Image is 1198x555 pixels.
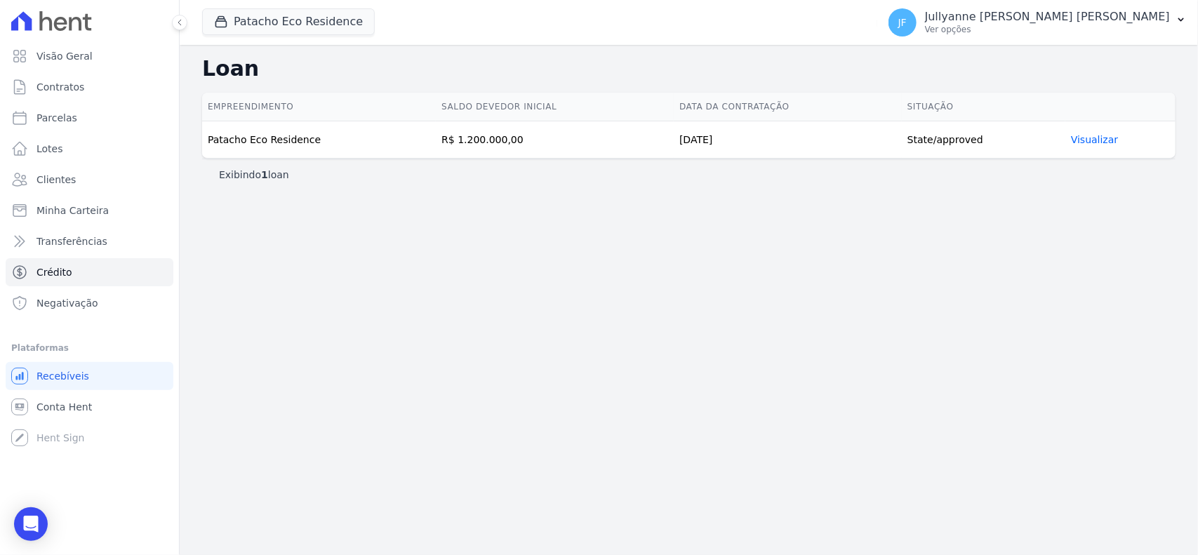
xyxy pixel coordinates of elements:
p: Jullyanne [PERSON_NAME] [PERSON_NAME] [925,10,1170,24]
a: Crédito [6,258,173,286]
button: Patacho Eco Residence [202,8,375,35]
span: Parcelas [36,111,77,125]
a: Negativação [6,289,173,317]
a: Contratos [6,73,173,101]
span: Clientes [36,173,76,187]
p: Exibindo loan [219,168,289,182]
span: Negativação [36,296,98,310]
p: Ver opções [925,24,1170,35]
span: Transferências [36,234,107,248]
a: Recebíveis [6,362,173,390]
h2: Loan [202,56,1176,81]
a: Minha Carteira [6,196,173,225]
a: Conta Hent [6,393,173,421]
span: Conta Hent [36,400,92,414]
span: Visão Geral [36,49,93,63]
a: Visão Geral [6,42,173,70]
a: Visualizar [1071,134,1118,145]
a: Clientes [6,166,173,194]
a: Transferências [6,227,173,255]
span: Recebíveis [36,369,89,383]
button: JF Jullyanne [PERSON_NAME] [PERSON_NAME] Ver opções [877,3,1198,42]
td: [DATE] [674,121,902,159]
td: R$ 1.200.000,00 [436,121,674,159]
span: Lotes [36,142,63,156]
th: Saldo devedor inicial [436,93,674,121]
th: Data da contratação [674,93,902,121]
span: Minha Carteira [36,203,109,218]
span: Crédito [36,265,72,279]
div: Plataformas [11,340,168,356]
td: State/approved [902,121,1065,159]
td: Patacho Eco Residence [202,121,436,159]
span: JF [898,18,907,27]
b: 1 [261,169,268,180]
span: Contratos [36,80,84,94]
th: Empreendimento [202,93,436,121]
a: Parcelas [6,104,173,132]
a: Lotes [6,135,173,163]
th: Situação [902,93,1065,121]
div: Open Intercom Messenger [14,507,48,541]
